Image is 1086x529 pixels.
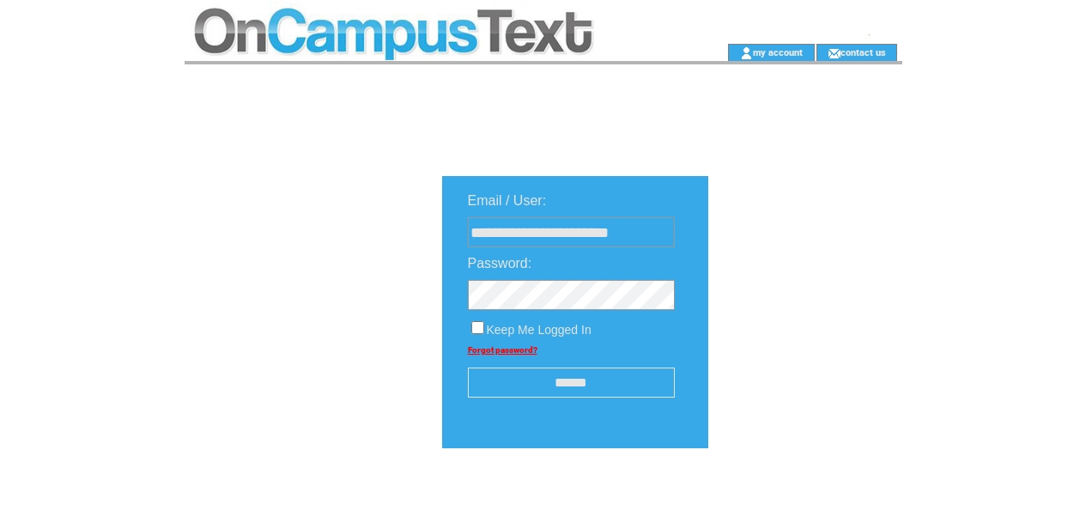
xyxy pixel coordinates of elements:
[828,46,840,60] img: contact_us_icon.gif
[740,46,753,60] img: account_icon.gif
[758,491,844,513] img: transparent.png
[468,193,547,208] span: Email / User:
[487,323,592,337] span: Keep Me Logged In
[468,345,537,355] a: Forgot password?
[753,46,803,58] a: my account
[468,256,532,271] span: Password:
[840,46,886,58] a: contact us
